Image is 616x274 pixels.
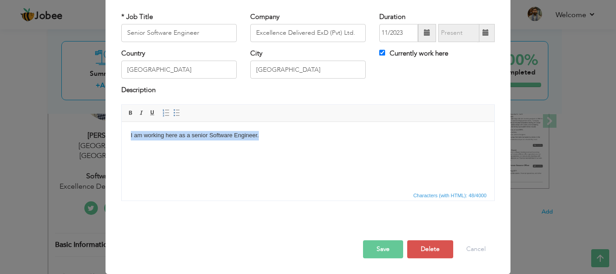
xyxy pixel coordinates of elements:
[147,108,157,118] a: Underline
[122,122,494,190] iframe: Rich Text Editor, workEditor
[121,49,145,58] label: Country
[137,108,147,118] a: Italic
[411,191,489,200] div: Statistics
[250,49,262,58] label: City
[438,24,479,42] input: Present
[363,240,403,258] button: Save
[172,108,182,118] a: Insert/Remove Bulleted List
[457,240,495,258] button: Cancel
[379,12,405,22] label: Duration
[379,24,418,42] input: From
[407,240,453,258] button: Delete
[121,86,156,95] label: Description
[379,50,385,56] input: Currently work here
[250,12,280,22] label: Company
[126,108,136,118] a: Bold
[161,108,171,118] a: Insert/Remove Numbered List
[379,49,448,58] label: Currently work here
[411,191,488,200] span: Characters (with HTML): 48/4000
[121,12,153,22] label: * Job Title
